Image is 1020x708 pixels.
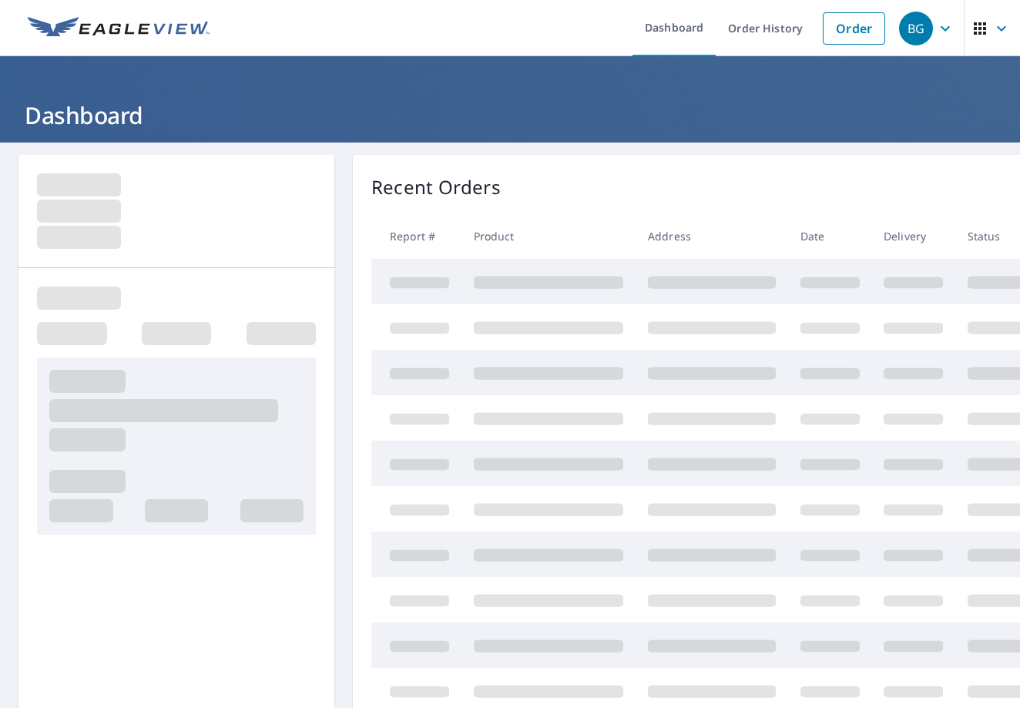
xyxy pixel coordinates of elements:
[18,99,1002,131] h1: Dashboard
[788,213,872,259] th: Date
[371,213,461,259] th: Report #
[636,213,788,259] th: Address
[871,213,955,259] th: Delivery
[461,213,636,259] th: Product
[28,17,210,40] img: EV Logo
[371,173,501,201] p: Recent Orders
[899,12,933,45] div: BG
[823,12,885,45] a: Order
